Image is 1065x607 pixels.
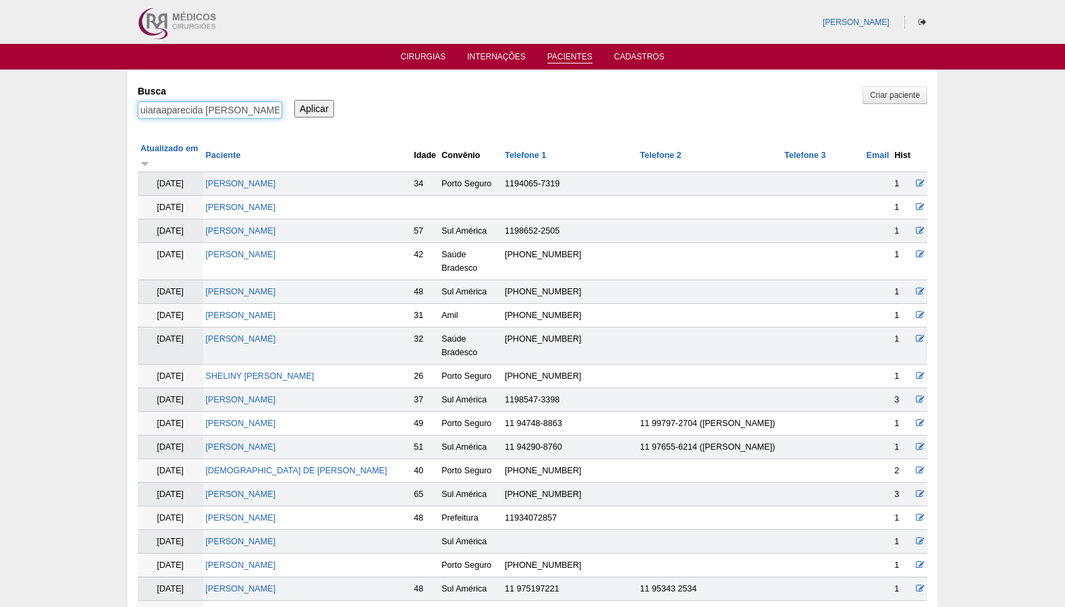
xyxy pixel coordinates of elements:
a: [PERSON_NAME] [206,395,276,404]
td: [PHONE_NUMBER] [502,327,637,365]
td: [PHONE_NUMBER] [502,365,637,388]
a: [PERSON_NAME] [206,584,276,593]
td: Sul América [439,388,502,412]
a: [PERSON_NAME] [206,513,276,523]
td: [DATE] [138,219,203,243]
td: 26 [411,365,439,388]
td: 1 [892,506,913,530]
a: [PERSON_NAME] [206,442,276,452]
a: [PERSON_NAME] [206,287,276,296]
a: [PERSON_NAME] [823,18,890,27]
td: [DATE] [138,196,203,219]
td: Saúde Bradesco [439,327,502,365]
a: Cadastros [614,52,665,65]
td: [PHONE_NUMBER] [502,280,637,304]
td: Porto Seguro [439,459,502,483]
td: 57 [411,219,439,243]
input: Digite os termos que você deseja procurar. [138,101,282,119]
th: Idade [411,139,439,172]
td: 51 [411,436,439,459]
a: [PERSON_NAME] [206,203,276,212]
td: 11 94290-8760 [502,436,637,459]
td: Saúde Bradesco [439,243,502,280]
td: [DATE] [138,459,203,483]
td: 42 [411,243,439,280]
td: 1 [892,365,913,388]
td: [DATE] [138,172,203,196]
td: 1 [892,196,913,219]
td: 31 [411,304,439,327]
a: Internações [467,52,526,65]
td: 1 [892,219,913,243]
a: Atualizado em [140,144,198,167]
td: Sul América [439,577,502,601]
td: 11 97655-6214 ([PERSON_NAME]) [637,436,782,459]
td: 1 [892,436,913,459]
td: 1 [892,530,913,554]
img: ordem crescente [140,159,149,167]
a: Criar paciente [863,86,927,104]
td: 2 [892,459,913,483]
a: Cirurgias [401,52,446,65]
td: [DATE] [138,577,203,601]
th: Convênio [439,139,502,172]
td: [DATE] [138,327,203,365]
td: 1194065-7319 [502,172,637,196]
td: [DATE] [138,412,203,436]
td: 34 [411,172,439,196]
td: [DATE] [138,365,203,388]
td: [PHONE_NUMBER] [502,243,637,280]
td: 1 [892,577,913,601]
td: 3 [892,483,913,506]
a: SHELINY [PERSON_NAME] [206,371,315,381]
td: 48 [411,280,439,304]
td: 1 [892,327,913,365]
a: [PERSON_NAME] [206,179,276,188]
td: 1 [892,304,913,327]
i: Sair [919,18,926,26]
td: 11 95343 2534 [637,577,782,601]
td: Porto Seguro [439,554,502,577]
a: [PERSON_NAME] [206,560,276,570]
td: [PHONE_NUMBER] [502,459,637,483]
td: Porto Seguro [439,365,502,388]
td: [DATE] [138,243,203,280]
td: Prefeitura [439,506,502,530]
td: 32 [411,327,439,365]
td: [DATE] [138,506,203,530]
a: Pacientes [547,52,593,63]
td: Sul América [439,280,502,304]
a: [PERSON_NAME] [206,537,276,546]
td: Amil [439,304,502,327]
td: 49 [411,412,439,436]
td: 1 [892,243,913,280]
a: [DEMOGRAPHIC_DATA] DE [PERSON_NAME] [206,466,387,475]
a: [PERSON_NAME] [206,490,276,499]
td: 3 [892,388,913,412]
td: [DATE] [138,436,203,459]
td: [PHONE_NUMBER] [502,554,637,577]
td: [DATE] [138,388,203,412]
a: [PERSON_NAME] [206,419,276,428]
td: 65 [411,483,439,506]
td: Porto Seguro [439,172,502,196]
td: 11 94748-8863 [502,412,637,436]
a: Telefone 3 [784,151,825,160]
td: [DATE] [138,483,203,506]
td: 37 [411,388,439,412]
input: Aplicar [294,100,334,117]
td: 1 [892,280,913,304]
td: 1198547-3398 [502,388,637,412]
a: Paciente [206,151,241,160]
a: [PERSON_NAME] [206,334,276,344]
td: 1 [892,172,913,196]
a: [PERSON_NAME] [206,226,276,236]
td: [PHONE_NUMBER] [502,483,637,506]
td: [DATE] [138,554,203,577]
td: Porto Seguro [439,412,502,436]
td: Sul América [439,219,502,243]
td: Sul América [439,530,502,554]
th: Hist [892,139,913,172]
td: 11 975197221 [502,577,637,601]
a: Email [867,151,890,160]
